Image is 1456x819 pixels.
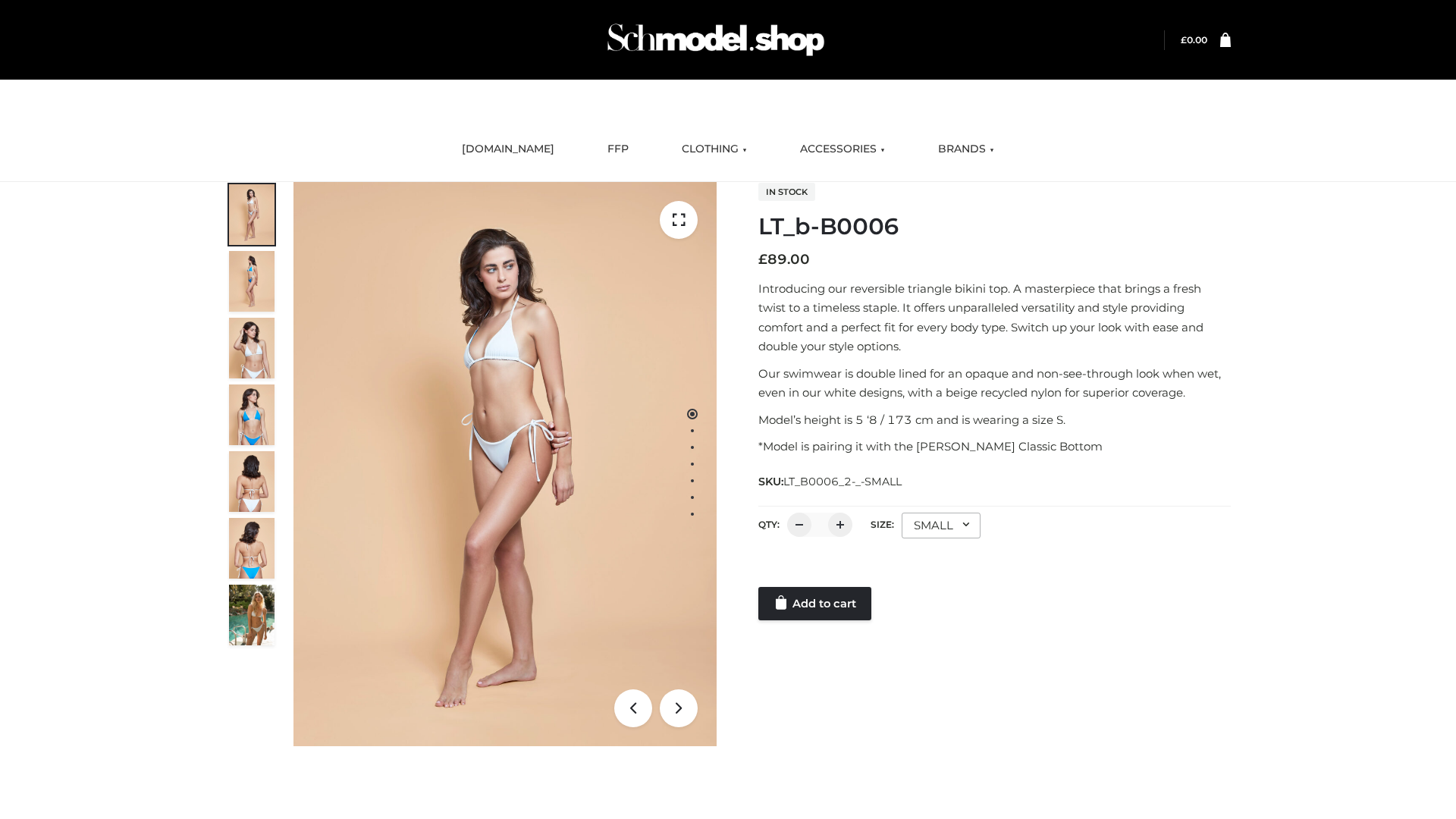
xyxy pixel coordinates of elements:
[229,585,275,645] img: Arieltop_CloudNine_AzureSky2.jpg
[229,184,275,245] img: ArielClassicBikiniTop_CloudNine_AzureSky_OW114ECO_1-scaled.jpg
[450,133,566,166] a: [DOMAIN_NAME]
[758,279,1231,356] p: Introducing our reversible triangle bikini top. A masterpiece that brings a fresh twist to a time...
[758,519,780,530] label: QTY:
[229,318,275,378] img: ArielClassicBikiniTop_CloudNine_AzureSky_OW114ECO_3-scaled.jpg
[783,475,902,488] span: LT_B0006_2-_-SMALL
[758,472,903,491] span: SKU:
[1181,34,1207,45] a: £0.00
[902,513,981,538] div: SMALL
[758,183,815,201] span: In stock
[229,518,275,579] img: ArielClassicBikiniTop_CloudNine_AzureSky_OW114ECO_8-scaled.jpg
[871,519,894,530] label: Size:
[758,251,767,268] span: £
[758,213,1231,240] h1: LT_b-B0006
[758,437,1231,457] p: *Model is pairing it with the [PERSON_NAME] Classic Bottom
[1181,34,1207,45] bdi: 0.00
[596,133,640,166] a: FFP
[602,10,830,70] img: Schmodel Admin 964
[293,182,717,746] img: ArielClassicBikiniTop_CloudNine_AzureSky_OW114ECO_1
[229,451,275,512] img: ArielClassicBikiniTop_CloudNine_AzureSky_OW114ECO_7-scaled.jpg
[229,384,275,445] img: ArielClassicBikiniTop_CloudNine_AzureSky_OW114ECO_4-scaled.jpg
[758,251,810,268] bdi: 89.00
[670,133,758,166] a: CLOTHING
[758,364,1231,403] p: Our swimwear is double lined for an opaque and non-see-through look when wet, even in our white d...
[789,133,896,166] a: ACCESSORIES
[927,133,1006,166] a: BRANDS
[758,410,1231,430] p: Model’s height is 5 ‘8 / 173 cm and is wearing a size S.
[1181,34,1187,45] span: £
[229,251,275,312] img: ArielClassicBikiniTop_CloudNine_AzureSky_OW114ECO_2-scaled.jpg
[758,587,871,620] a: Add to cart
